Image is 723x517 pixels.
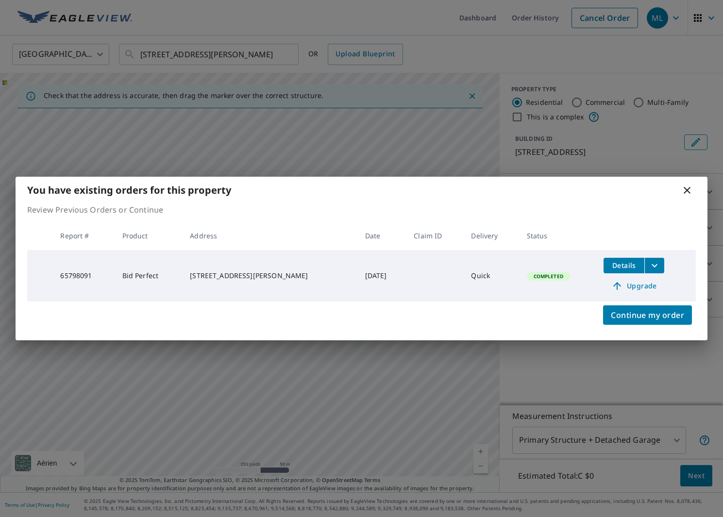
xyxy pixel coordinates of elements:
[463,250,519,301] td: Quick
[604,258,644,273] button: detailsBtn-65798091
[190,271,349,281] div: [STREET_ADDRESS][PERSON_NAME]
[463,221,519,250] th: Delivery
[406,221,463,250] th: Claim ID
[27,183,231,197] b: You have existing orders for this property
[357,221,406,250] th: Date
[644,258,664,273] button: filesDropdownBtn-65798091
[115,221,183,250] th: Product
[52,250,114,301] td: 65798091
[27,204,696,216] p: Review Previous Orders or Continue
[182,221,357,250] th: Address
[604,278,664,294] a: Upgrade
[603,305,692,325] button: Continue my order
[528,273,569,280] span: Completed
[357,250,406,301] td: [DATE]
[52,221,114,250] th: Report #
[609,261,639,270] span: Details
[519,221,596,250] th: Status
[609,280,658,292] span: Upgrade
[115,250,183,301] td: Bid Perfect
[611,308,684,322] span: Continue my order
